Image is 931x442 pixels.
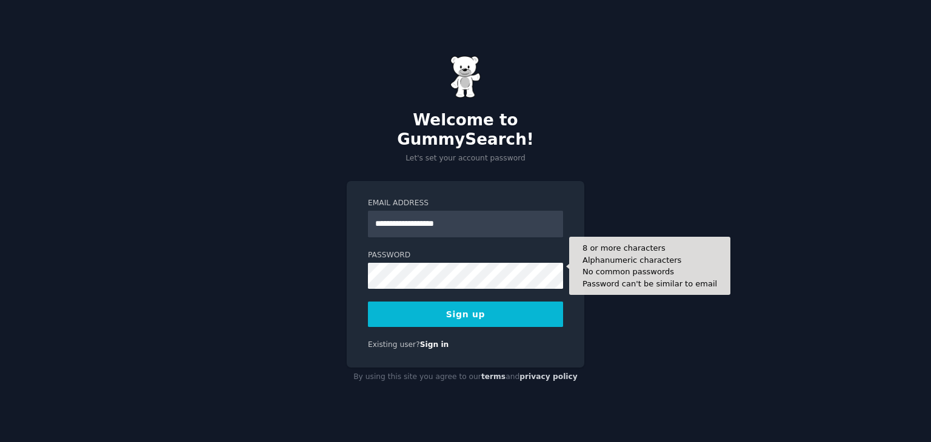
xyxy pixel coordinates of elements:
h2: Welcome to GummySearch! [347,111,584,149]
button: Sign up [368,302,563,327]
a: terms [481,372,506,381]
img: Gummy Bear [450,56,481,98]
p: Let's set your account password [347,153,584,164]
a: Sign in [420,340,449,349]
label: Password [368,250,563,261]
a: privacy policy [519,372,578,381]
span: Existing user? [368,340,420,349]
div: By using this site you agree to our and [347,368,584,387]
label: Email Address [368,198,563,209]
